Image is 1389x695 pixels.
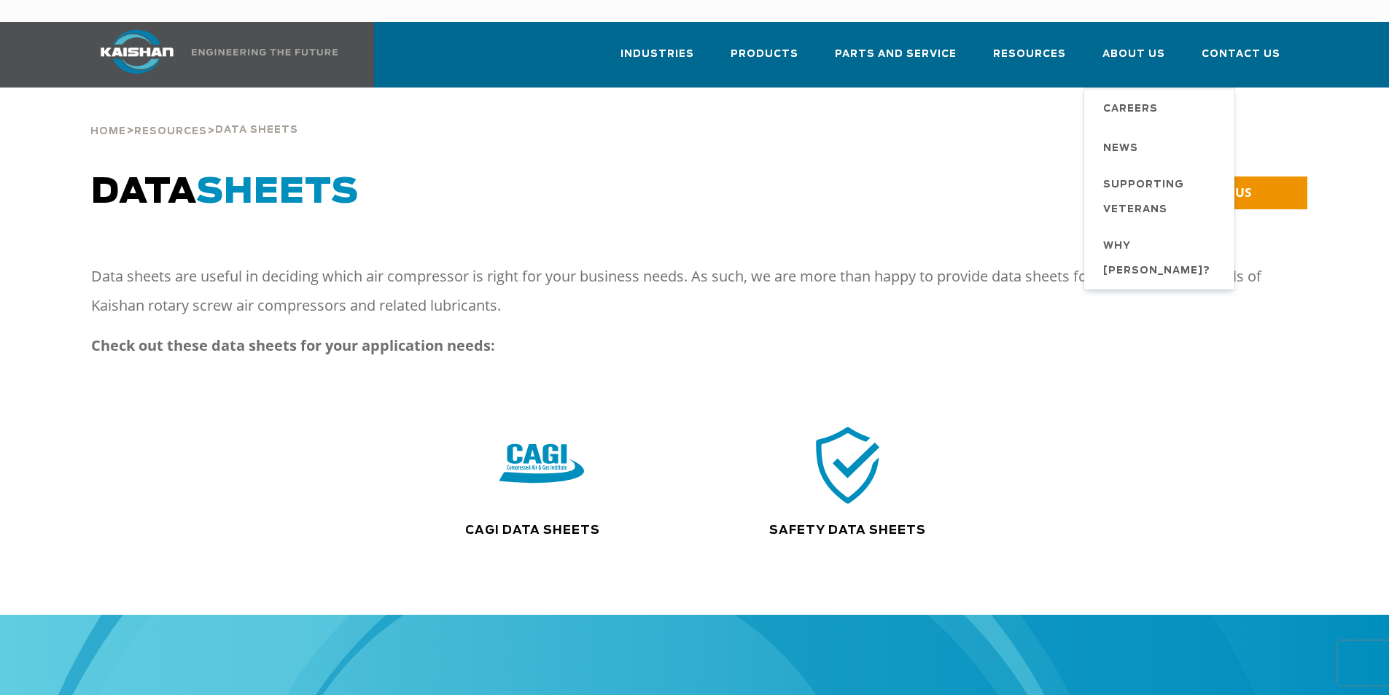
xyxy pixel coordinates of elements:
a: Products [731,35,798,85]
p: Data sheets are useful in deciding which air compressor is right for your business needs. As such... [91,262,1272,320]
div: CAGI [389,422,695,508]
span: Why [PERSON_NAME]? [1103,234,1220,284]
a: Kaishan USA [82,22,341,88]
span: Resources [134,127,207,136]
a: Parts and Service [835,35,957,85]
span: Industries [620,46,694,63]
strong: Check out these data sheets for your application needs: [91,335,495,355]
a: Industries [620,35,694,85]
a: About Us [1102,35,1165,85]
span: News [1103,136,1138,161]
span: Contact Us [1202,46,1280,63]
span: SHEETS [196,175,359,210]
span: Products [731,46,798,63]
img: CAGI [499,422,584,508]
span: Home [90,127,126,136]
a: News [1089,128,1234,167]
img: kaishan logo [82,30,192,74]
a: Why [PERSON_NAME]? [1089,228,1234,290]
div: > > [90,88,298,143]
a: Contact Us [1202,35,1280,85]
span: Careers [1103,97,1158,122]
a: CAGI Data Sheets [465,524,600,536]
span: Parts and Service [835,46,957,63]
img: safety icon [806,422,890,508]
img: Engineering the future [192,49,338,55]
a: Safety Data Sheets [769,524,926,536]
a: Resources [993,35,1066,85]
a: Careers [1089,88,1234,128]
a: Resources [134,124,207,137]
span: Data Sheets [215,125,298,135]
div: safety icon [707,422,988,508]
span: About Us [1102,46,1165,63]
a: Supporting Veterans [1089,167,1234,228]
span: DATA [91,175,359,210]
span: Supporting Veterans [1103,173,1220,222]
a: Home [90,124,126,137]
span: Resources [993,46,1066,63]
